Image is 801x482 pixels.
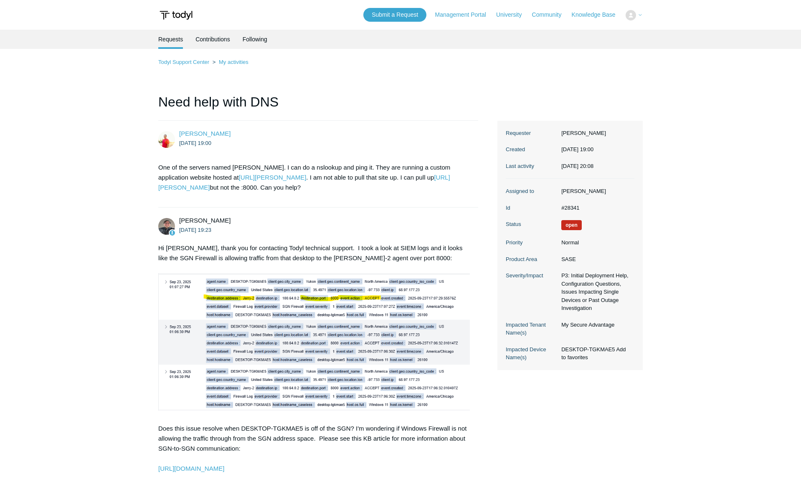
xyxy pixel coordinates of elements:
dt: Created [506,145,557,154]
a: Submit a Request [363,8,426,22]
a: [PERSON_NAME] [179,130,231,137]
a: Following [243,30,267,49]
dd: [PERSON_NAME] [557,129,634,137]
span: We are working on a response for you [561,220,582,230]
a: Management Portal [435,10,494,19]
dt: Impacted Device Name(s) [506,345,557,362]
dd: Normal [557,238,634,247]
dd: DESKTOP-TGKMAE5 Add to favorites [557,345,634,362]
dt: Requester [506,129,557,137]
li: My activities [211,59,248,65]
dd: [PERSON_NAME] [557,187,634,195]
dt: Severity/Impact [506,271,557,280]
dt: Impacted Tenant Name(s) [506,321,557,337]
a: My activities [219,59,248,65]
time: 2025-09-23T19:23:58Z [179,227,211,233]
li: Requests [158,30,183,49]
a: Todyl Support Center [158,59,209,65]
time: 2025-09-23T19:00:41+00:00 [561,146,593,152]
a: Community [532,10,570,19]
dd: #28341 [557,204,634,212]
a: Knowledge Base [572,10,624,19]
li: Todyl Support Center [158,59,211,65]
span: Matt Robinson [179,217,231,224]
span: Nik Margulski [179,130,231,137]
dd: P3: Initial Deployment Help, Configuration Questions, Issues Impacting Single Devices or Past Out... [557,271,634,312]
a: [URL][DOMAIN_NAME] [158,465,224,472]
time: 2025-09-23T19:00:41Z [179,140,211,146]
dd: My Secure Advantage [557,321,634,329]
dt: Last activity [506,162,557,170]
dt: Status [506,220,557,228]
h1: Need help with DNS [158,92,478,121]
dt: Product Area [506,255,557,264]
a: Contributions [195,30,230,49]
dt: Assigned to [506,187,557,195]
dt: Priority [506,238,557,247]
p: One of the servers named [PERSON_NAME]. I can do a nslookup and ping it. They are running a custo... [158,162,470,193]
dt: Id [506,204,557,212]
time: 2025-09-23T20:08:55+00:00 [561,163,593,169]
a: [URL][PERSON_NAME] [158,174,450,191]
a: University [496,10,530,19]
img: Todyl Support Center Help Center home page [158,8,194,23]
dd: SASE [557,255,634,264]
a: [URL][PERSON_NAME] [239,174,307,181]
